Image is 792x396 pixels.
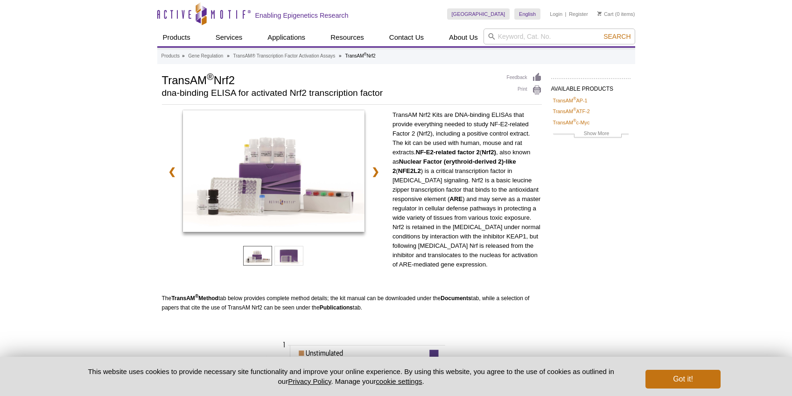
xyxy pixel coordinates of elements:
[392,110,542,269] p: TransAM Nrf2 Kits are DNA-binding ELISAs that provide everything needed to study NF-E2-related Fa...
[188,52,223,60] a: Gene Regulation
[345,53,375,58] li: TransAM Nrf2
[398,167,421,174] strong: NFE2L2
[320,304,353,311] strong: Publications
[227,53,230,58] li: »
[507,72,542,83] a: Feedback
[449,195,463,202] strong: ARE
[514,8,540,20] a: English
[553,96,588,105] a: TransAM®AP-1
[182,53,185,58] li: »
[376,377,422,385] button: cookie settings
[597,11,602,16] img: Your Cart
[183,110,364,235] a: TransAM Nrf2 Kit
[183,110,364,232] img: TransAM Nrf2 Kit
[553,118,590,127] a: TransAM®c-Myc
[339,53,342,58] li: »
[195,294,198,299] sup: ®
[365,161,385,182] a: ❯
[550,11,562,17] a: Login
[553,107,590,115] a: TransAM®ATF-2
[161,52,180,60] a: Products
[416,149,480,156] strong: NF-E2-related factor 2
[443,29,484,46] a: About Us
[573,96,576,101] sup: ®
[573,118,576,123] sup: ®
[603,33,631,40] span: Search
[262,29,311,46] a: Applications
[441,295,471,302] strong: Documents
[207,72,214,82] sup: ®
[72,367,631,386] p: This website uses cookies to provide necessary site functionality and improve your online experie...
[597,11,614,17] a: Cart
[565,8,567,20] li: |
[364,52,367,57] sup: ®
[597,8,635,20] li: (0 items)
[482,149,496,156] strong: Nrf2)
[162,161,182,182] a: ❮
[447,8,510,20] a: [GEOGRAPHIC_DATA]
[551,78,631,95] h2: AVAILABLE PRODUCTS
[484,29,635,44] input: Keyword, Cat. No.
[288,377,331,385] a: Privacy Policy
[162,89,498,97] h2: dna-binding ELISA for activated Nrf2 transcription factor
[601,32,633,41] button: Search
[171,295,218,302] strong: TransAM Method
[255,11,349,20] h2: Enabling Epigenetics Research
[210,29,248,46] a: Services
[162,72,498,86] h1: TransAM Nrf2
[645,370,720,389] button: Got it!
[157,29,196,46] a: Products
[233,52,336,60] a: TransAM® Transcription Factor Activation Assays
[325,29,370,46] a: Resources
[507,85,542,95] a: Print
[573,108,576,112] sup: ®
[569,11,588,17] a: Register
[392,158,516,174] strong: Nuclear Factor (erythroid-derived 2)-like 2
[384,29,429,46] a: Contact Us
[553,129,629,140] a: Show More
